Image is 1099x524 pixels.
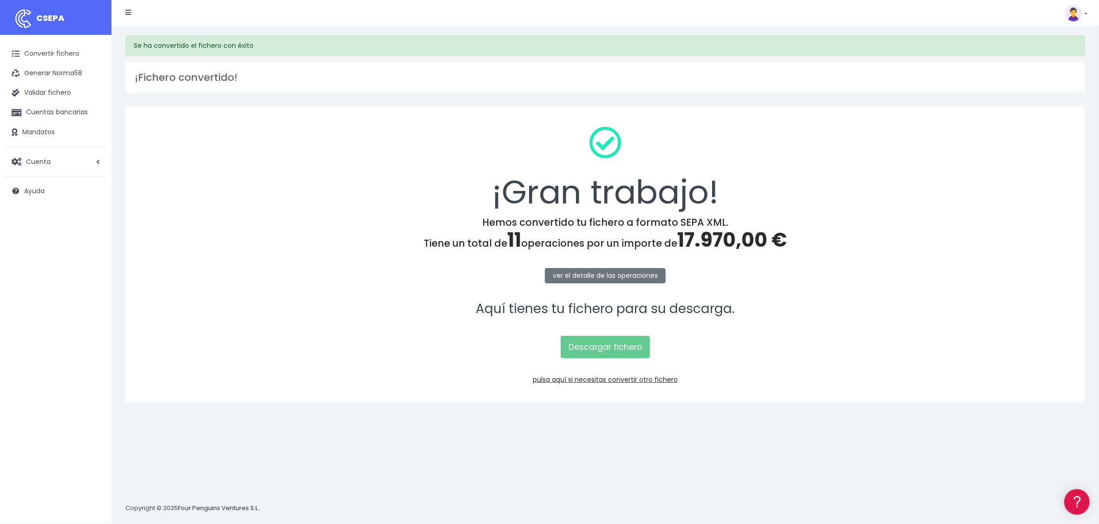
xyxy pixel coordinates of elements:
a: Descargar fichero [561,336,650,358]
span: CSEPA [36,12,65,24]
div: Facturación [9,184,177,193]
div: ¡Gran trabajo! [137,119,1073,216]
p: Copyright © 2025 . [125,504,261,513]
a: Cuentas bancarias [5,103,107,122]
a: Videotutoriales [9,146,177,161]
p: Aquí tienes tu fichero para su descarga. [137,299,1073,320]
a: General [9,199,177,214]
span: 17.970,00 € [677,226,787,254]
div: Se ha convertido el fichero con éxito [125,35,1085,56]
h4: Hemos convertido tu fichero a formato SEPA XML. Tiene un total de operaciones por un importe de [137,216,1073,252]
span: Ayuda [24,186,45,196]
h3: ¡Fichero convertido! [135,72,1076,84]
a: Four Penguins Ventures S.L. [178,504,259,512]
button: Contáctanos [9,249,177,265]
a: Perfiles de empresas [9,161,177,175]
img: logo [12,7,35,30]
a: Información general [9,79,177,93]
a: API [9,237,177,252]
a: Validar fichero [5,83,107,103]
div: Programadores [9,223,177,232]
a: POWERED BY ENCHANT [128,268,179,276]
a: Cuenta [5,152,107,171]
div: Información general [9,65,177,73]
a: Convertir fichero [5,44,107,64]
a: ver el detalle de las operaciones [545,268,666,283]
a: Problemas habituales [9,132,177,146]
a: Generar Norma58 [5,64,107,83]
div: Convertir ficheros [9,103,177,111]
a: Mandatos [5,123,107,142]
span: 11 [507,226,521,254]
img: profile [1065,5,1082,21]
a: Formatos [9,118,177,132]
span: Cuenta [26,157,51,166]
a: Ayuda [5,181,107,201]
a: pulsa aquí si necesitas convertir otro fichero [533,375,678,384]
